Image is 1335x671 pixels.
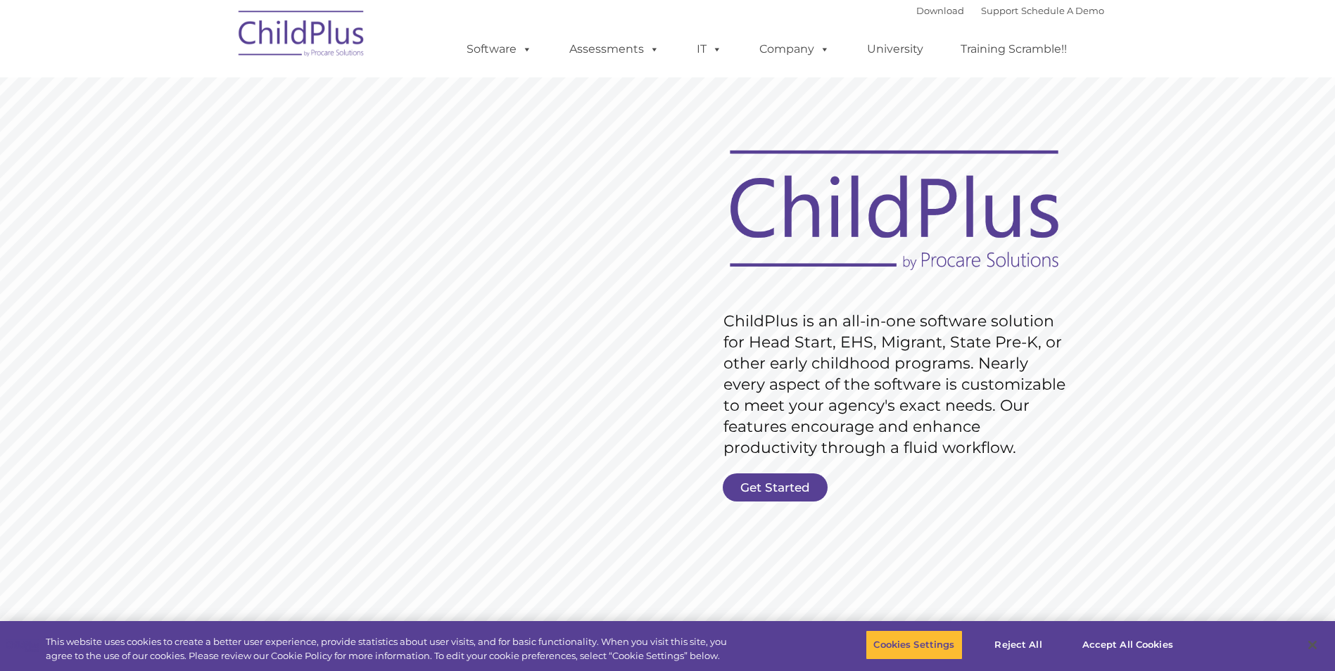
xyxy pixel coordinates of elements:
[745,35,844,63] a: Company
[46,635,734,663] div: This website uses cookies to create a better user experience, provide statistics about user visit...
[723,473,828,501] a: Get Started
[1297,630,1328,660] button: Close
[975,630,1063,660] button: Reject All
[853,35,937,63] a: University
[453,35,546,63] a: Software
[947,35,1081,63] a: Training Scramble!!
[866,630,962,660] button: Cookies Settings
[723,311,1073,459] rs-layer: ChildPlus is an all-in-one software solution for Head Start, EHS, Migrant, State Pre-K, or other ...
[1075,630,1181,660] button: Accept All Cookies
[981,5,1018,16] a: Support
[916,5,1104,16] font: |
[683,35,736,63] a: IT
[555,35,673,63] a: Assessments
[1021,5,1104,16] a: Schedule A Demo
[916,5,964,16] a: Download
[232,1,372,71] img: ChildPlus by Procare Solutions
